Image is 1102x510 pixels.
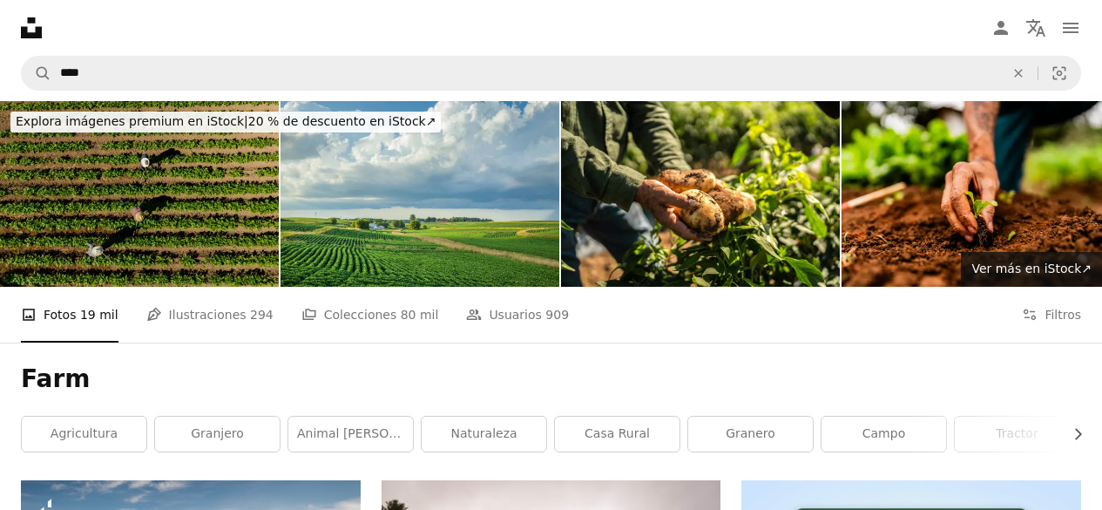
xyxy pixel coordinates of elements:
a: Inicio — Unsplash [21,17,42,38]
span: 20 % de descuento en iStock ↗ [16,114,436,128]
a: granjero [155,417,280,452]
a: agricultura [22,417,146,452]
a: naturaleza [422,417,546,452]
button: Menú [1053,10,1088,45]
button: Buscar en Unsplash [22,57,51,90]
a: Ver más en iStock↗ [961,252,1102,287]
button: Búsqueda visual [1038,57,1080,90]
span: 909 [545,305,569,324]
span: 294 [250,305,274,324]
button: desplazar lista a la derecha [1062,417,1081,452]
img: Granja y campos bajo nubes dramáticas durante el verano en la zona rural de Minnesota [281,101,559,287]
a: tractor [955,417,1079,452]
button: Borrar [999,57,1038,90]
span: Ver más en iStock ↗ [971,262,1092,275]
a: Colecciones 80 mil [301,287,439,343]
a: campo [821,417,946,452]
a: Iniciar sesión / Registrarse [984,10,1018,45]
button: Filtros [1022,287,1081,343]
span: Explora imágenes premium en iStock | [16,114,248,128]
h1: Farm [21,364,1081,395]
img: Primer plano de un agricultor sosteniendo la patata en la granja [561,101,840,287]
a: Casa Rural [555,417,679,452]
span: 80 mil [401,305,439,324]
form: Encuentra imágenes en todo el sitio [21,56,1081,91]
a: animal [PERSON_NAME] [288,417,413,452]
a: Ilustraciones 294 [146,287,274,343]
button: Idioma [1018,10,1053,45]
a: Usuarios 909 [466,287,569,343]
a: granero [688,417,813,452]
